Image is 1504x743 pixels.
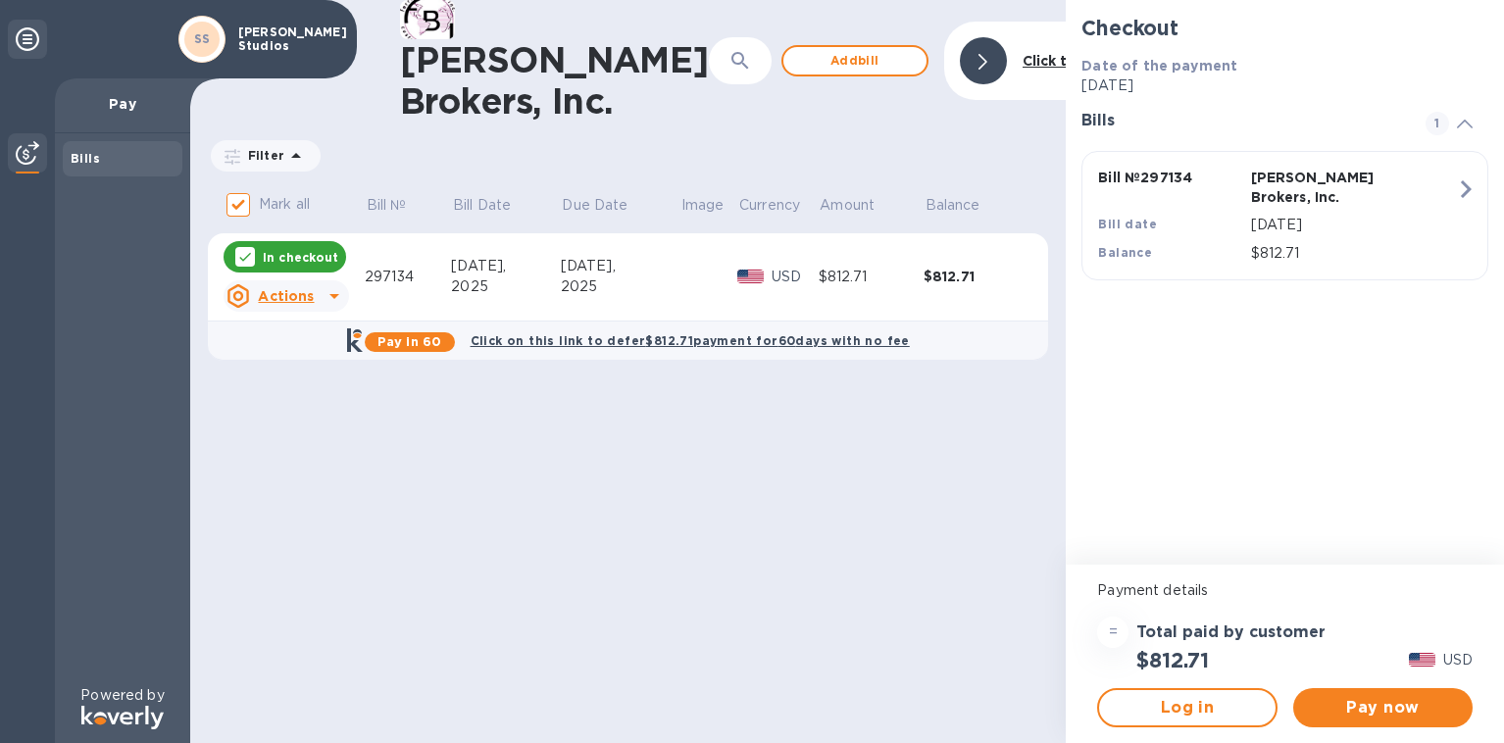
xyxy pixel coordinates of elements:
h2: $812.71 [1136,648,1209,672]
span: Bill Date [453,195,536,216]
img: USD [737,270,764,283]
span: Bill № [367,195,432,216]
p: Bill № [367,195,407,216]
button: Bill №297134[PERSON_NAME] Brokers, Inc.Bill date[DATE]Balance$812.71 [1081,151,1488,280]
img: Logo [81,706,164,729]
div: $812.71 [819,267,924,287]
div: 297134 [365,267,451,287]
button: Log in [1097,688,1277,727]
u: Actions [258,288,314,304]
p: [PERSON_NAME] Studios [238,25,336,53]
p: Bill Date [453,195,511,216]
b: SS [194,31,211,46]
p: [PERSON_NAME] Brokers, Inc. [1251,168,1395,207]
p: [DATE] [1251,215,1456,235]
p: Powered by [80,685,164,706]
b: Pay in 60 [377,334,441,349]
b: Click on this link to defer $812.71 payment for 60 days with no fee [471,333,910,348]
p: [DATE] [1081,75,1488,96]
span: Amount [820,195,900,216]
p: Bill № 297134 [1098,168,1242,187]
b: Bills [71,151,100,166]
p: Pay [71,94,175,114]
div: [DATE], [451,256,560,276]
div: $812.71 [924,267,1028,286]
p: Currency [739,195,800,216]
span: Log in [1115,696,1259,719]
p: $812.71 [1251,243,1456,264]
p: Mark all [259,194,310,215]
button: Addbill [781,45,928,76]
h2: Checkout [1081,16,1488,40]
p: Image [681,195,725,216]
p: Filter [240,147,284,164]
span: Pay now [1309,696,1457,719]
span: Due Date [562,195,653,216]
img: USD [1409,653,1435,667]
b: Balance [1098,245,1152,260]
div: 2025 [561,276,679,297]
span: Add bill [799,49,911,73]
h3: Total paid by customer [1136,623,1326,642]
p: USD [772,267,819,287]
p: In checkout [263,249,338,266]
p: Balance [926,195,980,216]
button: Pay now [1293,688,1473,727]
p: USD [1443,650,1473,670]
b: Click to hide [1023,53,1114,69]
span: Balance [926,195,1006,216]
h3: Bills [1081,112,1402,130]
p: Payment details [1097,580,1473,601]
b: Bill date [1098,217,1157,231]
div: = [1097,617,1128,648]
div: 2025 [451,276,560,297]
div: [DATE], [561,256,679,276]
span: 1 [1426,112,1449,135]
p: Due Date [562,195,627,216]
p: Amount [820,195,875,216]
h1: [PERSON_NAME] Brokers, Inc. [400,39,709,122]
b: Date of the payment [1081,58,1237,74]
